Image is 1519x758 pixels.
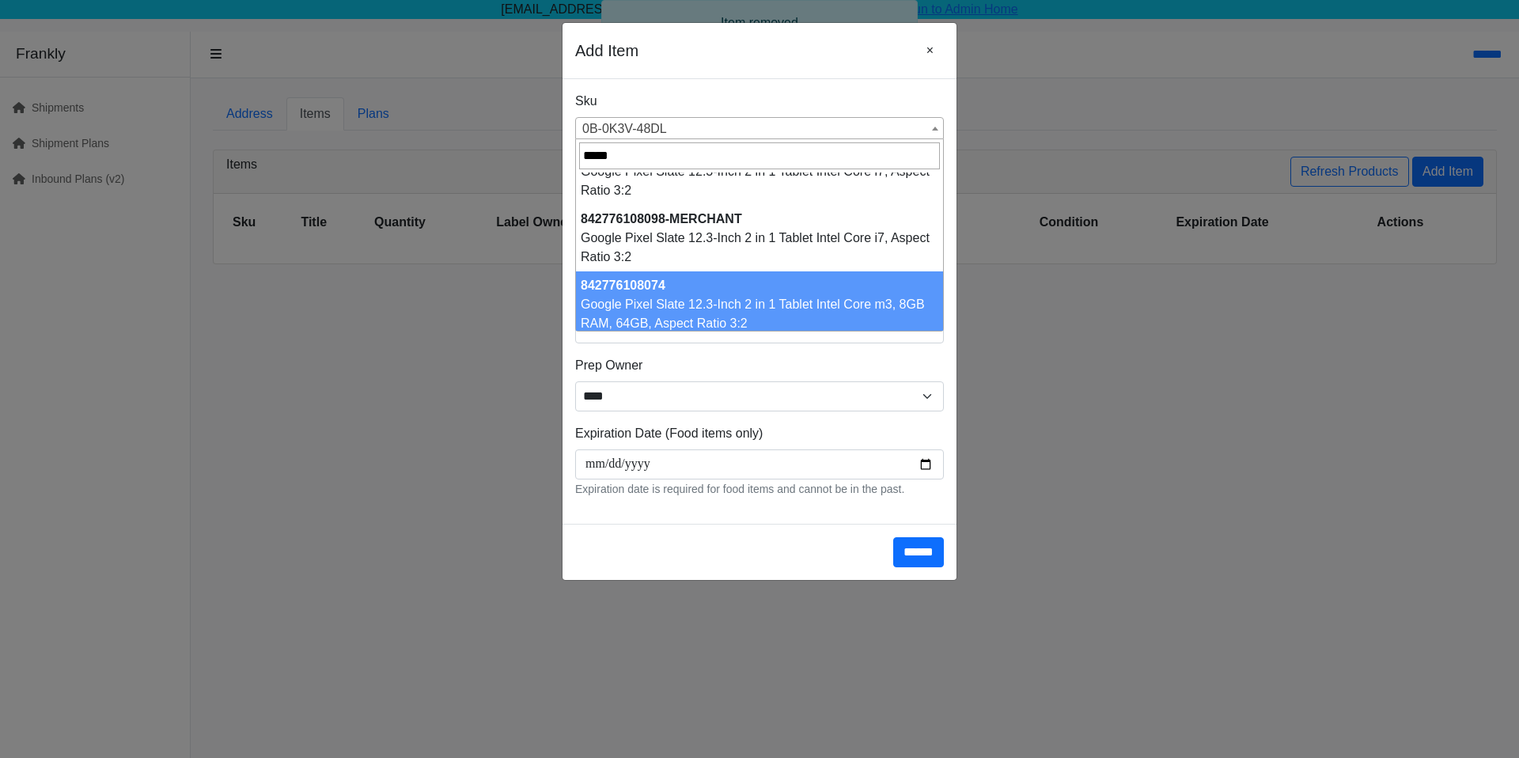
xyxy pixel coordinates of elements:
[575,424,763,443] label: Expiration Date (Food items only)
[581,162,938,200] div: Google Pixel Slate 12.3-Inch 2 in 1 Tablet Intel Core i7, Aspect Ratio 3:2
[575,483,904,495] small: Expiration date is required for food items and cannot be in the past.
[579,142,940,169] input: Search
[916,36,944,66] button: Close
[575,39,638,63] h5: Add Item
[576,118,943,140] span: Colgate Total .75oz Clean Mint Toothpaste
[926,44,934,57] span: ×
[581,295,938,333] div: Google Pixel Slate 12.3-Inch 2 in 1 Tablet Intel Core m3, 8GB RAM, 64GB, Aspect Ratio 3:2
[575,117,944,139] span: Colgate Total .75oz Clean Mint Toothpaste
[576,271,943,338] li: Google Pixel Slate 12.3-Inch 2 in 1 Tablet Intel Core m3, 8GB RAM, 64GB, Aspect Ratio 3:2
[575,92,597,111] label: Sku
[575,356,642,375] label: Prep Owner
[576,205,943,271] li: Google Pixel Slate 12.3-Inch 2 in 1 Tablet Intel Core i7, Aspect Ratio 3:2
[581,279,665,292] strong: 842776108074
[581,212,742,226] strong: 842776108098-MERCHANT
[581,229,938,267] div: Google Pixel Slate 12.3-Inch 2 in 1 Tablet Intel Core i7, Aspect Ratio 3:2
